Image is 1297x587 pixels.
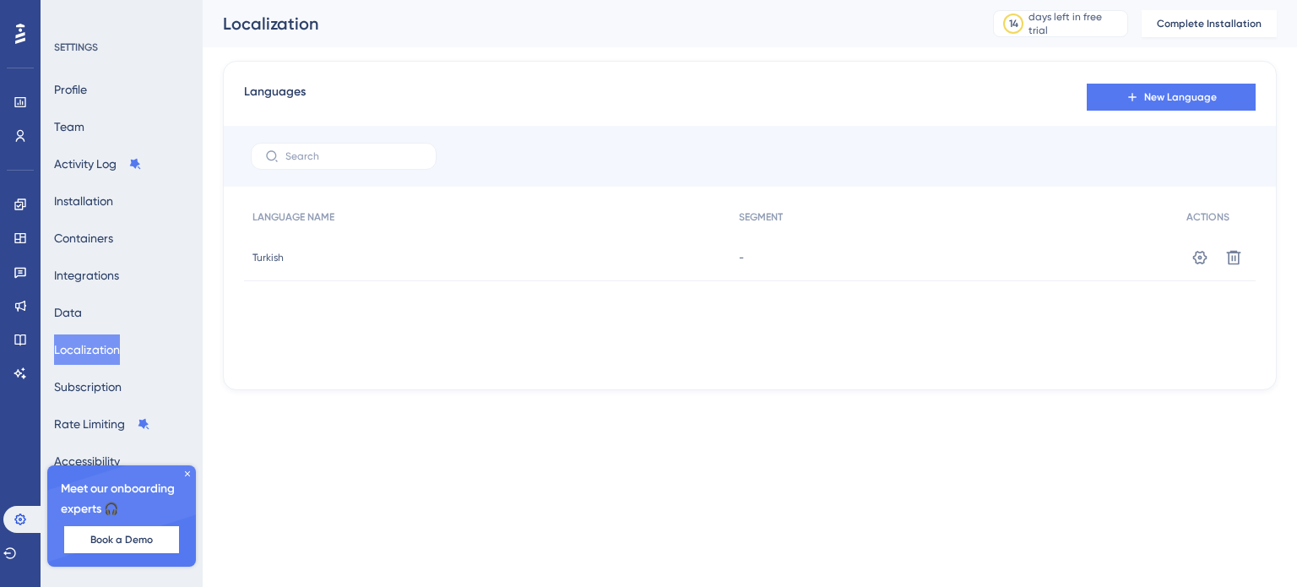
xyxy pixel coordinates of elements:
button: Book a Demo [64,526,179,553]
button: Data [54,297,82,328]
span: Meet our onboarding experts 🎧 [61,479,182,519]
button: Containers [54,223,113,253]
button: Activity Log [54,149,142,179]
button: Installation [54,186,113,216]
span: - [739,251,744,264]
div: Localization [223,12,951,35]
button: Subscription [54,372,122,402]
div: days left in free trial [1028,10,1122,37]
button: Complete Installation [1142,10,1277,37]
button: New Language [1087,84,1256,111]
span: Turkish [252,251,284,264]
span: Book a Demo [90,533,153,546]
span: LANGUAGE NAME [252,210,334,224]
input: Search [285,150,422,162]
span: New Language [1144,90,1217,104]
button: Team [54,111,84,142]
button: Integrations [54,260,119,291]
span: SEGMENT [739,210,783,224]
span: ACTIONS [1186,210,1229,224]
button: Profile [54,74,87,105]
button: Accessibility [54,446,120,476]
span: Complete Installation [1157,17,1262,30]
span: Languages [244,82,306,112]
div: 14 [1009,17,1018,30]
div: SETTINGS [54,41,191,54]
button: Localization [54,334,120,365]
button: Rate Limiting [54,409,150,439]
